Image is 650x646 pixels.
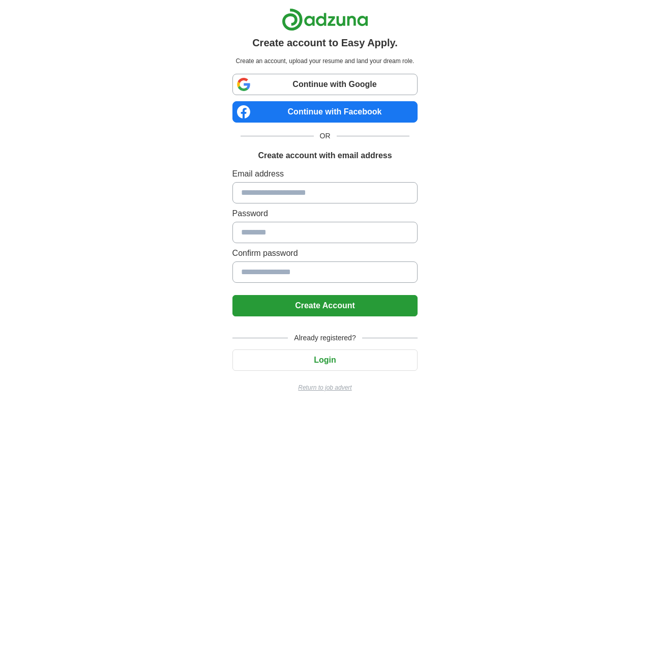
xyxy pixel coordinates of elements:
[314,131,337,141] span: OR
[252,35,398,50] h1: Create account to Easy Apply.
[232,208,418,220] label: Password
[232,383,418,392] a: Return to job advert
[232,247,418,259] label: Confirm password
[232,349,418,371] button: Login
[232,356,418,364] a: Login
[234,56,416,66] p: Create an account, upload your resume and land your dream role.
[282,8,368,31] img: Adzuna logo
[232,168,418,180] label: Email address
[232,101,418,123] a: Continue with Facebook
[288,333,362,343] span: Already registered?
[232,74,418,95] a: Continue with Google
[258,150,392,162] h1: Create account with email address
[232,295,418,316] button: Create Account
